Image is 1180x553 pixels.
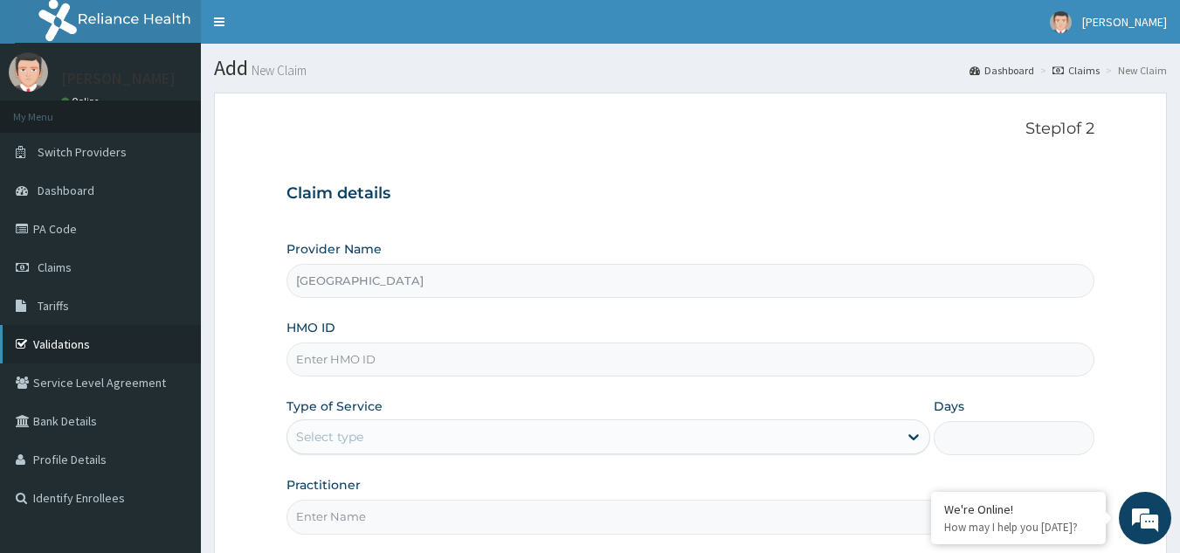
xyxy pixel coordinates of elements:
p: How may I help you today? [944,520,1093,535]
li: New Claim [1101,63,1167,78]
div: We're Online! [944,501,1093,517]
span: [PERSON_NAME] [1082,14,1167,30]
label: Practitioner [286,476,361,494]
label: Provider Name [286,240,382,258]
label: Days [934,397,964,415]
h1: Add [214,57,1167,79]
a: Claims [1052,63,1100,78]
img: User Image [1050,11,1072,33]
div: Select type [296,428,363,446]
h3: Claim details [286,184,1095,204]
span: Claims [38,259,72,275]
input: Enter HMO ID [286,342,1095,377]
span: Dashboard [38,183,94,198]
label: HMO ID [286,319,335,336]
a: Online [61,95,103,107]
span: Switch Providers [38,144,127,160]
small: New Claim [248,64,307,77]
p: Step 1 of 2 [286,120,1095,139]
a: Dashboard [970,63,1034,78]
label: Type of Service [286,397,383,415]
img: User Image [9,52,48,92]
span: Tariffs [38,298,69,314]
p: [PERSON_NAME] [61,71,176,86]
input: Enter Name [286,500,1095,534]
